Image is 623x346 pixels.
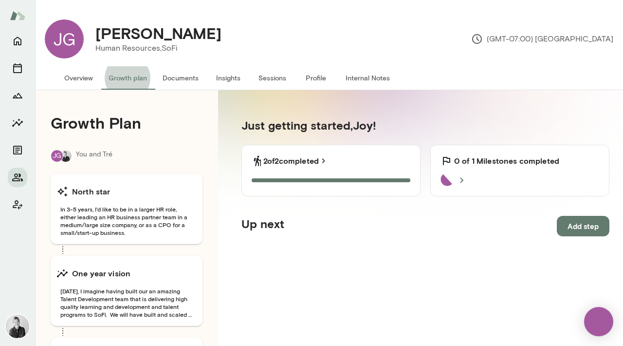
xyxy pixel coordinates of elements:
button: Members [8,168,27,187]
button: Internal Notes [338,66,398,90]
button: Home [8,31,27,51]
h6: North star [72,186,110,197]
a: 2of2completed [263,155,329,167]
button: Profile [294,66,338,90]
p: Human Resources, SoFi [95,42,221,54]
button: Client app [8,195,27,214]
div: JG [45,19,84,58]
button: Insights [206,66,250,90]
button: One year vision[DATE], I imagine having built our an amazing Talent Development team that is deli... [51,256,202,326]
button: Documents [8,140,27,160]
div: JG [51,150,63,162]
button: Sessions [250,66,294,90]
button: Insights [8,113,27,133]
h5: Just getting started, Joy ! [241,117,609,133]
button: Growth plan [101,66,155,90]
h6: 0 of 1 Milestones completed [454,155,559,167]
img: Mento [10,6,25,25]
img: Tré Wright [60,150,72,162]
p: (GMT-07:00) [GEOGRAPHIC_DATA] [471,33,613,45]
button: Add step [557,216,609,236]
button: Overview [56,66,101,90]
span: [DATE], I imagine having built our an amazing Talent Development team that is delivering high qua... [56,287,197,318]
button: North starIn 3-5 years, I'd like to be in a larger HR role, either leading an HR business partner... [51,174,202,244]
button: Sessions [8,58,27,78]
h5: Up next [241,216,284,236]
h4: [PERSON_NAME] [95,24,221,42]
h6: One year vision [72,268,130,279]
h4: Growth Plan [51,114,202,132]
img: Tré Wright [6,315,29,338]
span: In 3-5 years, I'd like to be in a larger HR role, either leading an HR business partner team in a... [56,205,197,236]
button: Growth Plan [8,86,27,105]
p: You and Tré [76,150,112,162]
button: Documents [155,66,206,90]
